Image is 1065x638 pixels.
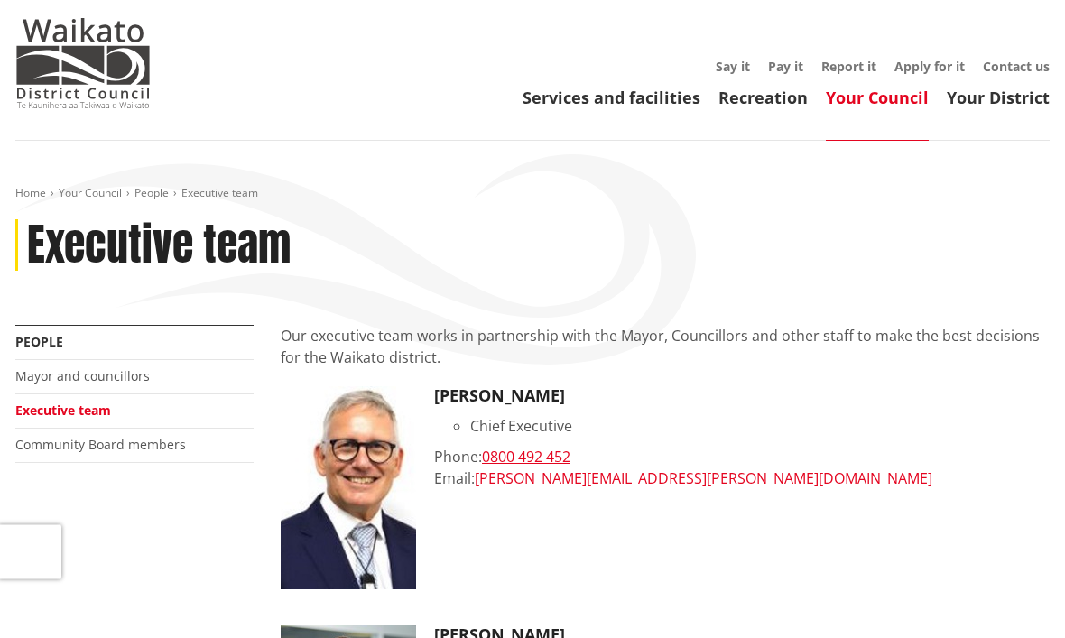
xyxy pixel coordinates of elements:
iframe: Messenger Launcher [982,562,1047,627]
a: Apply for it [894,59,965,76]
a: People [134,186,169,201]
a: 0800 492 452 [482,448,570,467]
img: CE Craig Hobbs [281,387,416,590]
p: Our executive team works in partnership with the Mayor, Councillors and other staff to make the b... [281,326,1050,369]
div: Email: [434,468,1050,490]
a: Community Board members [15,437,186,454]
a: Recreation [718,88,808,109]
a: Services and facilities [523,88,700,109]
a: Pay it [768,59,803,76]
a: Home [15,186,46,201]
a: Your District [947,88,1050,109]
a: [PERSON_NAME][EMAIL_ADDRESS][PERSON_NAME][DOMAIN_NAME] [475,469,932,489]
h1: Executive team [27,220,291,273]
img: Waikato District Council - Te Kaunihera aa Takiwaa o Waikato [15,19,151,109]
div: Phone: [434,447,1050,468]
a: Executive team [15,402,111,420]
a: Your Council [826,88,929,109]
li: Chief Executive [470,416,1050,438]
a: People [15,334,63,351]
a: Mayor and councillors [15,368,150,385]
span: Executive team [181,186,258,201]
a: Report it [821,59,876,76]
a: Say it [716,59,750,76]
nav: breadcrumb [15,187,1050,202]
a: Your Council [59,186,122,201]
h3: [PERSON_NAME] [434,387,1050,407]
a: Contact us [983,59,1050,76]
